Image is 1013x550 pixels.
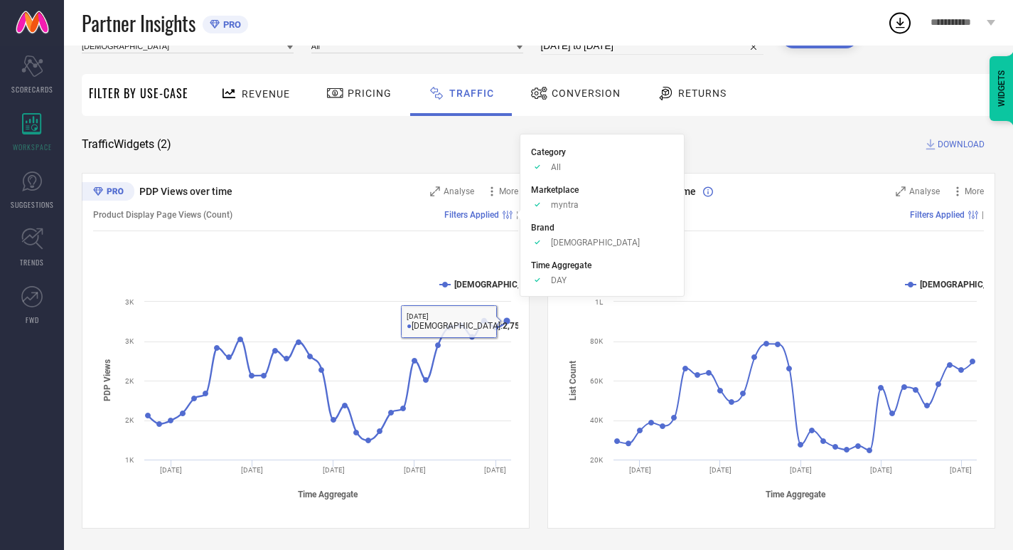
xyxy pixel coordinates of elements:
[896,186,906,196] svg: Zoom
[404,466,426,474] text: [DATE]
[82,9,195,38] span: Partner Insights
[678,88,727,99] span: Returns
[982,210,984,220] span: |
[430,186,440,196] svg: Zoom
[125,377,134,385] text: 2K
[541,38,764,55] input: Select time period
[11,84,53,95] span: SCORECARDS
[125,337,134,345] text: 3K
[950,466,972,474] text: [DATE]
[568,361,578,401] tspan: List Count
[551,238,640,248] span: [DEMOGRAPHIC_DATA]
[13,142,52,152] span: WORKSPACE
[870,466,892,474] text: [DATE]
[531,185,579,195] span: Marketplace
[323,466,345,474] text: [DATE]
[220,19,241,30] span: PRO
[590,416,604,424] text: 40K
[910,210,965,220] span: Filters Applied
[484,466,506,474] text: [DATE]
[766,490,826,499] tspan: Time Aggregate
[348,88,392,99] span: Pricing
[887,10,913,36] div: Open download list
[595,298,604,306] text: 1L
[82,137,171,152] span: Traffic Widgets ( 2 )
[531,223,554,233] span: Brand
[965,186,984,196] span: More
[298,490,358,499] tspan: Time Aggregate
[444,210,499,220] span: Filters Applied
[938,137,985,152] span: DOWNLOAD
[590,337,604,345] text: 80K
[160,466,182,474] text: [DATE]
[920,280,1009,290] text: [DEMOGRAPHIC_DATA]
[551,200,579,210] span: myntra
[531,260,591,270] span: Time Aggregate
[449,88,494,99] span: Traffic
[709,466,731,474] text: [DATE]
[909,186,940,196] span: Analyse
[499,186,518,196] span: More
[89,85,188,102] span: Filter By Use-Case
[20,257,44,268] span: TRENDS
[139,186,232,197] span: PDP Views over time
[125,298,134,306] text: 3K
[531,147,566,157] span: Category
[125,416,134,424] text: 2K
[590,456,604,464] text: 20K
[454,280,544,290] text: [DEMOGRAPHIC_DATA]
[551,275,567,285] span: DAY
[590,377,604,385] text: 60K
[102,359,112,401] tspan: PDP Views
[241,466,263,474] text: [DATE]
[125,456,134,464] text: 1K
[444,186,474,196] span: Analyse
[629,466,651,474] text: [DATE]
[552,88,621,99] span: Conversion
[11,199,54,210] span: SUGGESTIONS
[551,162,561,172] span: All
[82,182,134,203] div: Premium
[93,210,232,220] span: Product Display Page Views (Count)
[26,314,39,325] span: FWD
[242,88,290,100] span: Revenue
[790,466,812,474] text: [DATE]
